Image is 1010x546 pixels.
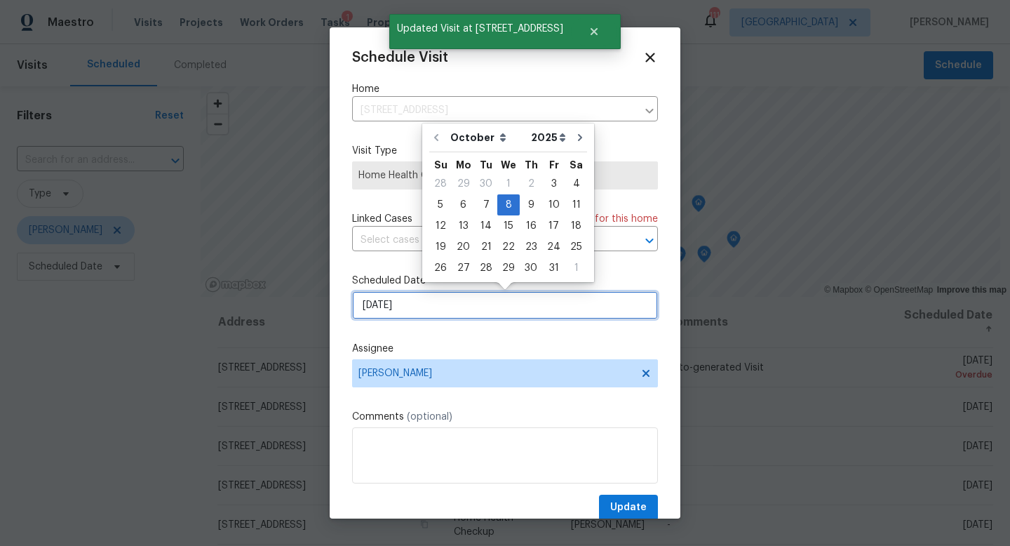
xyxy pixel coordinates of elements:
div: Fri Oct 24 2025 [542,237,565,258]
div: 30 [475,174,497,194]
div: Fri Oct 10 2025 [542,194,565,215]
div: 4 [565,174,587,194]
select: Year [527,127,570,148]
span: [PERSON_NAME] [358,368,633,379]
div: 11 [565,195,587,215]
button: Go to previous month [426,124,447,152]
label: Visit Type [352,144,658,158]
div: 29 [452,174,475,194]
div: Thu Oct 16 2025 [520,215,542,237]
div: Tue Oct 28 2025 [475,258,497,279]
div: Sat Oct 04 2025 [565,173,587,194]
div: 27 [452,258,475,278]
div: 15 [497,216,520,236]
div: 7 [475,195,497,215]
div: Sun Oct 19 2025 [429,237,452,258]
select: Month [447,127,527,148]
div: 6 [452,195,475,215]
div: Wed Oct 01 2025 [497,173,520,194]
div: 1 [565,258,587,278]
button: Update [599,495,658,521]
div: 29 [497,258,520,278]
input: M/D/YYYY [352,291,658,319]
div: 20 [452,237,475,257]
div: 12 [429,216,452,236]
input: Enter in an address [352,100,637,121]
div: 13 [452,216,475,236]
abbr: Friday [549,160,559,170]
abbr: Thursday [525,160,538,170]
div: 18 [565,216,587,236]
div: Thu Oct 02 2025 [520,173,542,194]
div: Thu Oct 09 2025 [520,194,542,215]
div: 28 [475,258,497,278]
button: Close [571,18,617,46]
div: Sat Oct 11 2025 [565,194,587,215]
div: 23 [520,237,542,257]
div: 24 [542,237,565,257]
div: Sun Oct 12 2025 [429,215,452,237]
div: 16 [520,216,542,236]
div: Tue Oct 14 2025 [475,215,497,237]
div: Sat Oct 18 2025 [565,215,587,237]
div: 26 [429,258,452,278]
div: Mon Oct 20 2025 [452,237,475,258]
div: 3 [542,174,565,194]
button: Go to next month [570,124,591,152]
div: 31 [542,258,565,278]
label: Assignee [352,342,658,356]
span: Update [610,499,647,517]
abbr: Saturday [570,160,583,170]
span: Close [642,50,658,65]
div: Sun Oct 26 2025 [429,258,452,279]
abbr: Monday [456,160,471,170]
span: Linked Cases [352,212,412,226]
div: Tue Oct 07 2025 [475,194,497,215]
div: Sat Nov 01 2025 [565,258,587,279]
span: Updated Visit at [STREET_ADDRESS] [389,14,571,44]
div: 22 [497,237,520,257]
span: Schedule Visit [352,51,448,65]
abbr: Sunday [434,160,447,170]
div: Mon Oct 06 2025 [452,194,475,215]
div: 5 [429,195,452,215]
div: 21 [475,237,497,257]
div: Wed Oct 29 2025 [497,258,520,279]
div: Fri Oct 31 2025 [542,258,565,279]
input: Select cases [352,229,619,251]
div: Wed Oct 08 2025 [497,194,520,215]
div: 25 [565,237,587,257]
div: 19 [429,237,452,257]
div: Tue Sep 30 2025 [475,173,497,194]
div: Sat Oct 25 2025 [565,237,587,258]
div: 2 [520,174,542,194]
div: Wed Oct 15 2025 [497,215,520,237]
div: 9 [520,195,542,215]
div: Thu Oct 30 2025 [520,258,542,279]
div: 14 [475,216,497,236]
span: (optional) [407,412,452,422]
abbr: Tuesday [480,160,492,170]
div: 1 [497,174,520,194]
div: Thu Oct 23 2025 [520,237,542,258]
div: Fri Oct 17 2025 [542,215,565,237]
div: 10 [542,195,565,215]
div: Wed Oct 22 2025 [497,237,520,258]
div: Sun Oct 05 2025 [429,194,452,215]
span: Home Health Checkup [358,168,652,182]
label: Comments [352,410,658,424]
div: Fri Oct 03 2025 [542,173,565,194]
div: 28 [429,174,452,194]
button: Open [640,231,659,251]
div: Mon Sep 29 2025 [452,173,475,194]
div: Tue Oct 21 2025 [475,237,497,258]
div: Mon Oct 13 2025 [452,215,475,237]
label: Scheduled Date [352,274,658,288]
div: 17 [542,216,565,236]
div: Sun Sep 28 2025 [429,173,452,194]
div: Mon Oct 27 2025 [452,258,475,279]
abbr: Wednesday [501,160,516,170]
div: 8 [497,195,520,215]
label: Home [352,82,658,96]
div: 30 [520,258,542,278]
